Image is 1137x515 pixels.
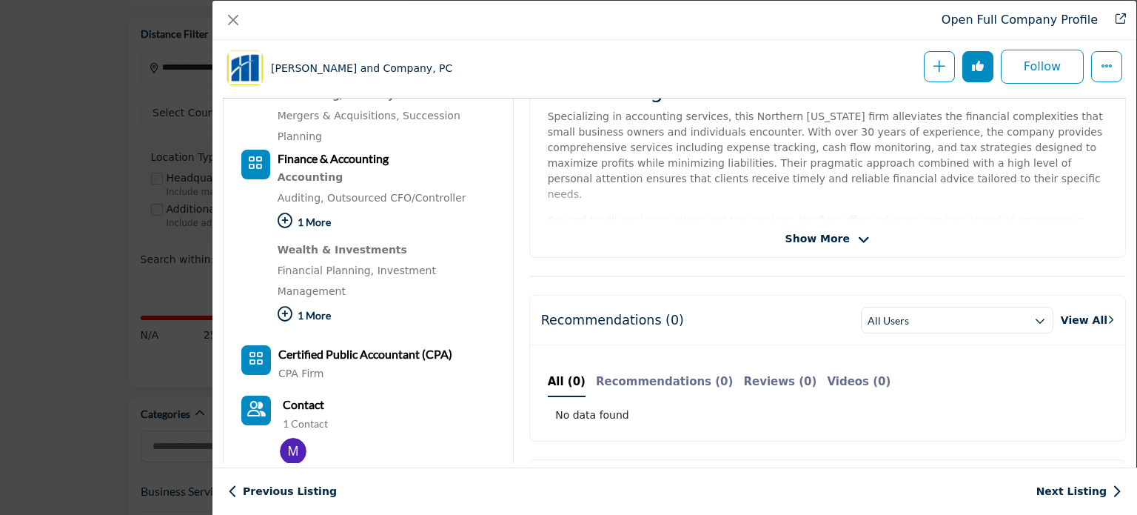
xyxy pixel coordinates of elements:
[223,10,244,30] button: Close
[278,265,375,276] a: Financial Planning,
[283,396,324,413] a: Contact
[785,231,850,247] span: Show More
[278,110,400,122] a: Mergers & Acquisitions,
[278,167,495,187] a: Accounting
[942,13,1098,27] a: Redirect to magone-and-company-pc
[283,416,328,431] a: 1 Contact
[278,151,389,165] b: Finance & Accounting
[868,313,909,328] h3: All Users
[861,307,1053,333] button: All Users
[278,153,389,165] a: Finance & Accounting
[278,167,495,187] div: Financial statements, bookkeeping, auditing
[280,438,306,465] img: Nick M.
[743,375,816,388] b: Reviews (0)
[548,375,586,388] b: All (0)
[241,150,270,179] button: Category Icon
[1001,50,1084,84] button: Follow
[278,302,495,333] p: 1 More
[1091,51,1122,82] button: More Options
[327,192,466,204] a: Outsourced CFO/Controller
[278,347,452,361] b: Certified Public Accountant (CPA)
[1061,313,1114,328] a: View All
[548,109,1107,202] p: Specializing in accounting services, this Northern [US_STATE] firm alleviates the financial compl...
[278,349,452,361] a: Certified Public Accountant (CPA)
[278,240,495,260] div: Wealth management, retirement planning, investing strategies
[1105,11,1126,29] a: Redirect to magone-and-company-pc
[278,240,495,260] a: Wealth & Investments
[548,213,1107,306] p: Beyond traditional accounting and tax services, the firm offers advisory services aimed at empowe...
[241,396,271,425] button: Contact-Employee Icon
[228,484,337,499] a: Previous Listing
[278,368,323,379] a: CPA Firm
[555,408,629,423] span: No data found
[283,397,324,411] b: Contact
[241,345,271,375] button: Category Icon
[1036,484,1121,499] a: Next Listing
[278,192,324,204] a: Auditing,
[278,208,495,240] p: 1 More
[541,313,684,328] h2: Recommendations (0)
[227,50,264,87] img: magone-and-company-pc logo
[271,62,452,75] h1: [PERSON_NAME] and Company, PC
[241,396,271,425] a: Link of redirect to contact page
[596,375,734,388] b: Recommendations (0)
[278,265,436,297] a: Investment Management
[827,375,891,388] b: Videos (0)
